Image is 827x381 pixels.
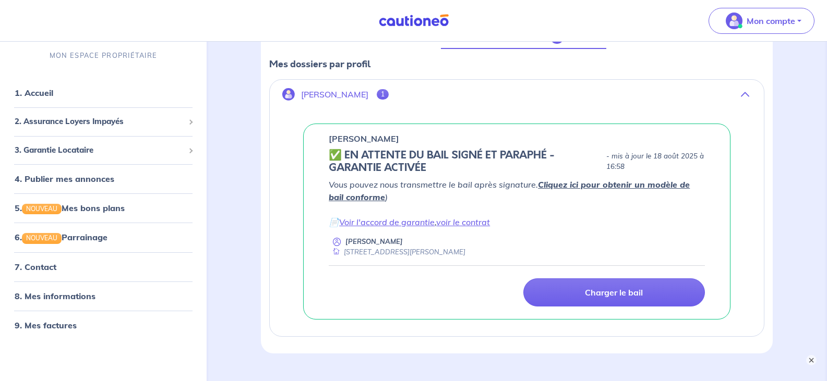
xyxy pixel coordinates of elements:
a: 9. Mes factures [15,320,77,330]
span: 2. Assurance Loyers Impayés [15,116,184,128]
p: Mon compte [747,15,795,27]
button: illu_account_valid_menu.svgMon compte [709,8,814,34]
button: [PERSON_NAME]1 [270,82,764,107]
img: Cautioneo [375,14,453,27]
em: Vous pouvez nous transmettre le bail après signature. ) [329,179,690,202]
p: Mes dossiers par profil [269,57,764,71]
img: illu_account.svg [282,88,295,101]
div: 5.NOUVEAUMes bons plans [4,198,202,218]
a: Voir l'accord de garantie [339,217,435,227]
p: [PERSON_NAME] [301,90,368,100]
a: 8. Mes informations [15,291,95,301]
p: Charger le bail [585,287,643,298]
a: 4. Publier mes annonces [15,174,114,184]
a: 1. Accueil [15,88,53,98]
div: state: CONTRACT-SIGNED, Context: IN-LANDLORD,IS-GL-CAUTION-IN-LANDLORD [329,149,705,174]
div: 2. Assurance Loyers Impayés [4,112,202,132]
p: [PERSON_NAME] [329,132,399,145]
div: 3. Garantie Locataire [4,140,202,161]
p: - mis à jour le 18 août 2025 à 16:58 [606,151,705,172]
div: 9. Mes factures [4,315,202,336]
em: 📄 , [329,217,490,227]
a: 6.NOUVEAUParrainage [15,232,107,242]
div: 7. Contact [4,256,202,277]
a: 7. Contact [15,262,56,272]
a: voir le contrat [436,217,490,227]
div: 6.NOUVEAUParrainage [4,227,202,248]
h5: ✅️️️ EN ATTENTE DU BAIL SIGNÉ ET PARAPHÉ - GARANTIE ACTIVÉE [329,149,602,174]
a: 5.NOUVEAUMes bons plans [15,203,125,213]
a: Charger le bail [523,278,705,306]
div: 4. Publier mes annonces [4,168,202,189]
img: illu_account_valid_menu.svg [726,13,742,29]
div: [STREET_ADDRESS][PERSON_NAME] [329,247,465,257]
div: 1. Accueil [4,82,202,103]
p: [PERSON_NAME] [345,237,403,247]
span: 3. Garantie Locataire [15,144,184,156]
p: MON ESPACE PROPRIÉTAIRE [50,51,157,60]
button: × [806,355,817,365]
span: 1 [377,89,389,100]
div: 8. Mes informations [4,286,202,306]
